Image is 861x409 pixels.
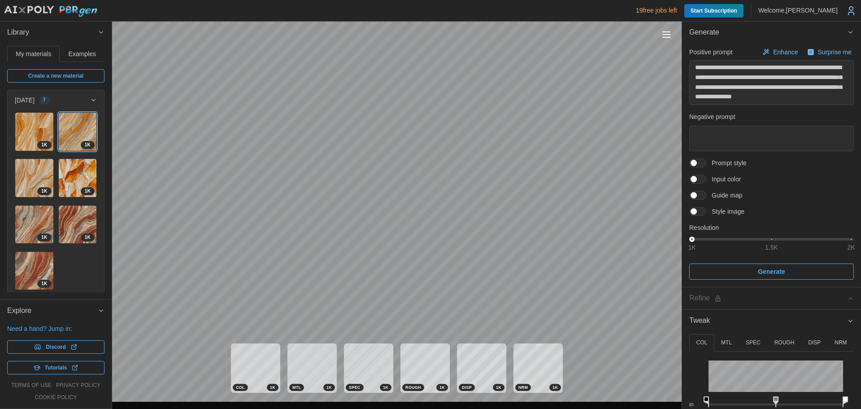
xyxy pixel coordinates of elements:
span: Library [7,22,98,44]
a: Tutorials [7,361,104,374]
span: Generate [689,22,847,44]
p: in [689,401,701,409]
button: [DATE]7 [8,90,104,110]
span: Examples [69,51,96,57]
a: fGt53Fw3OP6QMv7dvM9v1K [58,158,97,198]
span: SPEC [349,384,361,391]
a: h8BmA7oNbWDofHuSmMQl1K [15,251,54,290]
p: Need a hand? Jump in: [7,324,104,333]
span: Discord [46,341,66,353]
span: Explore [7,300,98,322]
span: 1 K [41,188,47,195]
span: 1 K [496,384,501,391]
p: Negative prompt [689,112,854,121]
span: COL [236,384,245,391]
span: MTL [292,384,301,391]
span: 1 K [383,384,388,391]
img: doC6LpDEarcDBAXTXeOP [59,113,97,151]
a: U9gvw2Y41MqcVRuzBEUu1K [15,158,54,198]
img: U9gvw2Y41MqcVRuzBEUu [15,159,53,197]
a: yKxCftBYIdscKbeYtM6x1K [15,205,54,244]
img: h8BmA7oNbWDofHuSmMQl [15,252,53,290]
a: gjRcqEWvhnczB3c7qUQs1K [15,112,54,151]
p: Surprise me [818,48,853,57]
p: NRM [835,339,847,347]
div: Refine [689,293,847,304]
span: 1 K [439,384,445,391]
p: MTL [721,339,732,347]
p: [DATE] [15,96,35,105]
span: 7 [43,97,46,104]
button: Refine [682,287,861,309]
div: [DATE]7 [8,110,104,300]
p: ROUGH [774,339,795,347]
button: Enhance [760,46,800,58]
button: Toggle viewport controls [660,28,673,41]
span: 1 K [552,384,558,391]
span: 1 K [41,141,47,149]
p: COL [696,339,707,347]
span: Generate [758,264,785,279]
span: 1 K [41,234,47,241]
span: ROUGH [405,384,421,391]
img: ZPBikctXbv1Yv6iPDFvR [59,206,97,244]
a: Create a new material [7,69,104,83]
span: 1 K [270,384,275,391]
span: 1 K [41,280,47,287]
p: Positive prompt [689,48,732,57]
button: Tweak [682,310,861,332]
div: Generate [682,44,861,287]
span: My materials [16,51,51,57]
a: cookie policy [35,394,77,401]
span: NRM [518,384,528,391]
img: yKxCftBYIdscKbeYtM6x [15,206,53,244]
span: DISP [462,384,472,391]
a: Discord [7,340,104,354]
img: AIxPoly PBRgen [4,5,98,18]
span: 1 K [85,141,91,149]
span: Tutorials [45,361,67,374]
p: Welcome, [PERSON_NAME] [758,6,838,15]
a: ZPBikctXbv1Yv6iPDFvR1K [58,205,97,244]
p: DISP [808,339,821,347]
a: terms of use [11,382,52,389]
p: 19 free jobs left [636,6,677,15]
p: Resolution [689,223,854,232]
span: Tweak [689,310,847,332]
button: Generate [682,22,861,44]
span: 1 K [85,188,91,195]
p: Enhance [773,48,800,57]
a: doC6LpDEarcDBAXTXeOP1K [58,112,97,151]
span: Style image [706,207,744,216]
img: fGt53Fw3OP6QMv7dvM9v [59,159,97,197]
span: Guide map [706,191,742,200]
span: Create a new material [28,70,83,82]
a: Start Subscription [684,4,744,18]
p: SPEC [746,339,761,347]
span: 1 K [85,234,91,241]
button: Generate [689,264,854,280]
a: privacy policy [56,382,100,389]
button: Surprise me [805,46,854,58]
img: gjRcqEWvhnczB3c7qUQs [15,113,53,151]
span: Input color [706,175,741,184]
span: Start Subscription [691,4,737,18]
span: Prompt style [706,158,747,167]
span: 1 K [326,384,332,391]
